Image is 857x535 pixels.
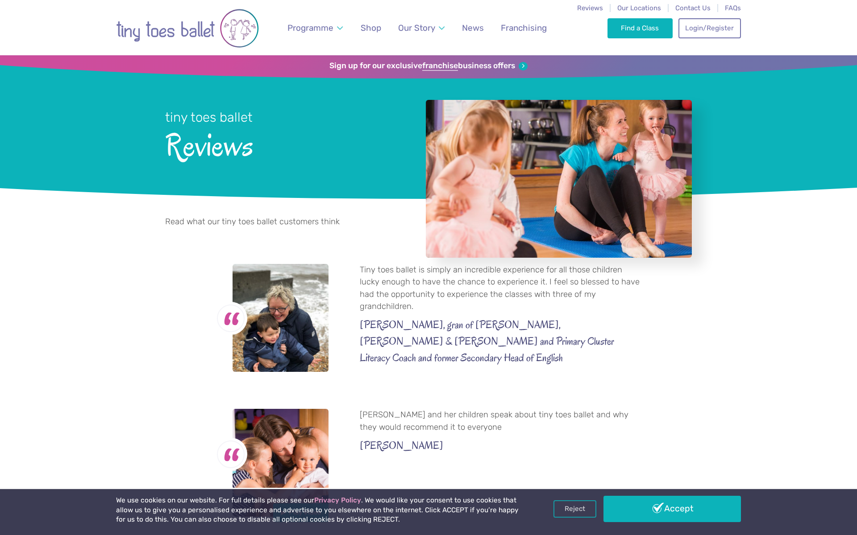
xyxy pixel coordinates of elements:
[398,23,435,33] span: Our Story
[287,23,333,33] span: Programme
[360,409,643,433] p: [PERSON_NAME] and her children speak about tiny toes ballet and why they would recommend it to ev...
[329,61,527,71] a: Sign up for our exclusivefranchisebusiness offers
[553,500,596,517] a: Reject
[603,496,741,522] a: Accept
[501,23,547,33] span: Franchising
[675,4,711,12] a: Contact Us
[283,17,347,38] a: Programme
[165,110,253,125] small: tiny toes ballet
[165,216,387,240] p: Read what our tiny toes ballet customers think
[116,496,522,525] p: We use cookies on our website. For full details please see our . We would like your consent to us...
[462,23,484,33] span: News
[725,4,741,12] a: FAQs
[458,17,488,38] a: News
[165,126,402,162] span: Reviews
[607,18,673,38] a: Find a Class
[116,6,259,51] img: tiny toes ballet
[314,496,361,504] a: Privacy Policy
[357,17,386,38] a: Shop
[394,17,449,38] a: Our Story
[497,17,551,38] a: Franchising
[577,4,603,12] a: Reviews
[360,317,643,366] cite: [PERSON_NAME], gran of [PERSON_NAME], [PERSON_NAME] & [PERSON_NAME] and Primary Cluster Literacy ...
[678,18,741,38] a: Login/Register
[617,4,661,12] a: Our Locations
[361,23,381,33] span: Shop
[360,264,643,313] p: Tiny toes ballet is simply an incredible experience for all those children lucky enough to have t...
[360,437,643,454] cite: [PERSON_NAME]
[422,61,458,71] strong: franchise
